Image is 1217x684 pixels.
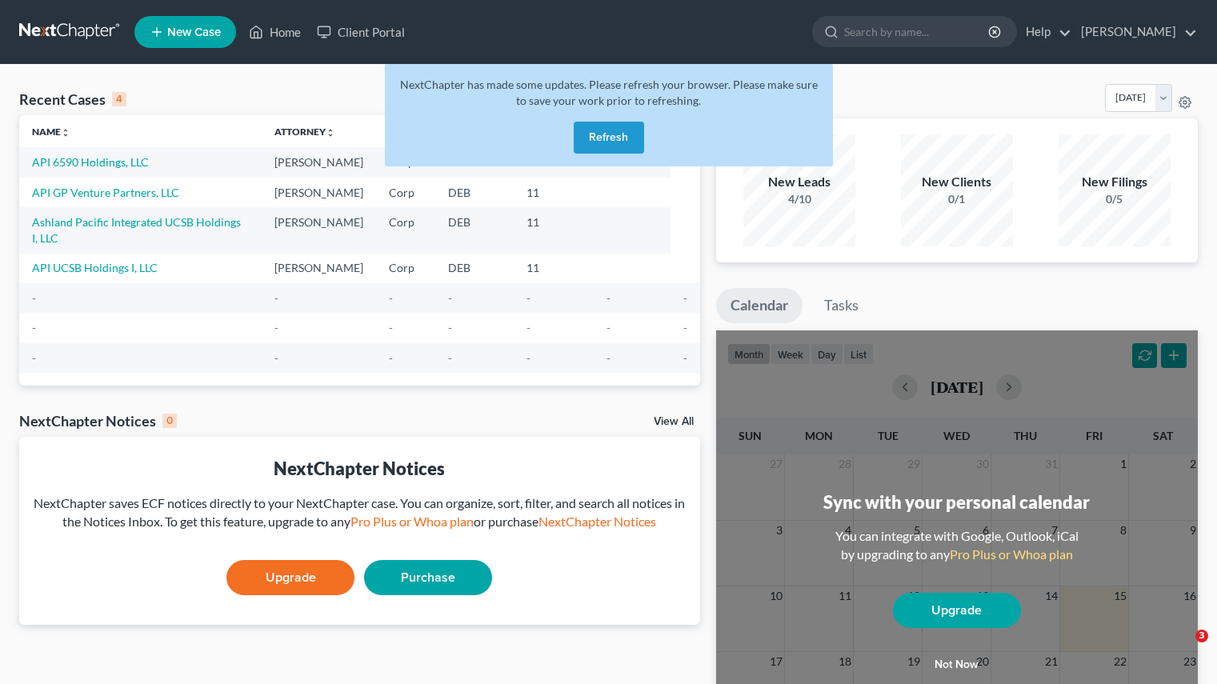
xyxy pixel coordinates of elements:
a: Upgrade [893,593,1021,628]
a: Pro Plus or Whoa plan [350,514,474,529]
div: NextChapter Notices [32,456,687,481]
span: - [606,291,611,305]
a: Purchase [364,560,492,595]
div: Recent Cases [19,90,126,109]
a: Ashland Pacific Integrated UCSB Holdings I, LLC [32,215,241,245]
span: New Case [167,26,221,38]
a: Attorneyunfold_more [274,126,335,138]
span: - [683,321,687,334]
iframe: Intercom live chat [1163,630,1201,668]
i: unfold_more [61,128,70,138]
td: [PERSON_NAME] [262,207,376,253]
div: 0/5 [1059,191,1171,207]
a: View All [654,416,694,427]
div: You can integrate with Google, Outlook, iCal by upgrading to any [829,527,1085,564]
span: - [606,351,611,365]
td: DEB [435,254,514,283]
a: Tasks [810,288,873,323]
td: [PERSON_NAME] [262,178,376,207]
a: NextChapter Notices [538,514,656,529]
div: New Clients [901,173,1013,191]
td: Corp [376,147,435,177]
a: Client Portal [309,18,413,46]
td: Corp [376,178,435,207]
span: 3 [1195,630,1208,642]
span: - [448,291,452,305]
a: Upgrade [226,560,354,595]
a: API UCSB Holdings I, LLC [32,261,158,274]
a: Calendar [716,288,803,323]
span: - [683,291,687,305]
div: 0 [162,414,177,428]
span: - [526,291,530,305]
button: Refresh [574,122,644,154]
span: - [683,351,687,365]
span: - [274,291,278,305]
span: - [389,351,393,365]
input: Search by name... [844,17,991,46]
span: - [448,351,452,365]
span: - [606,321,611,334]
span: - [32,351,36,365]
span: - [526,321,530,334]
button: Not now [893,649,1021,681]
td: [PERSON_NAME] [262,254,376,283]
td: Corp [376,207,435,253]
a: API GP Venture Partners, LLC [32,186,179,199]
div: 4 [112,92,126,106]
div: Sync with your personal calendar [823,490,1090,514]
span: - [448,321,452,334]
div: 4/10 [743,191,855,207]
div: 0/1 [901,191,1013,207]
span: - [274,351,278,365]
span: - [389,291,393,305]
td: [PERSON_NAME] [262,147,376,177]
td: 11 [514,254,594,283]
div: New Leads [743,173,855,191]
td: 11 [514,207,594,253]
a: Home [241,18,309,46]
span: - [274,321,278,334]
div: NextChapter Notices [19,411,177,430]
a: Nameunfold_more [32,126,70,138]
span: - [526,351,530,365]
a: Help [1018,18,1071,46]
span: - [32,291,36,305]
td: 11 [514,178,594,207]
span: - [32,321,36,334]
div: NextChapter saves ECF notices directly to your NextChapter case. You can organize, sort, filter, ... [32,494,687,531]
a: Pro Plus or Whoa plan [950,546,1073,562]
a: API 6590 Holdings, LLC [32,155,149,169]
span: NextChapter has made some updates. Please refresh your browser. Please make sure to save your wor... [400,78,818,107]
div: New Filings [1059,173,1171,191]
i: unfold_more [326,128,335,138]
td: DEB [435,178,514,207]
td: DEB [435,207,514,253]
a: [PERSON_NAME] [1073,18,1197,46]
span: - [389,321,393,334]
td: Corp [376,254,435,283]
